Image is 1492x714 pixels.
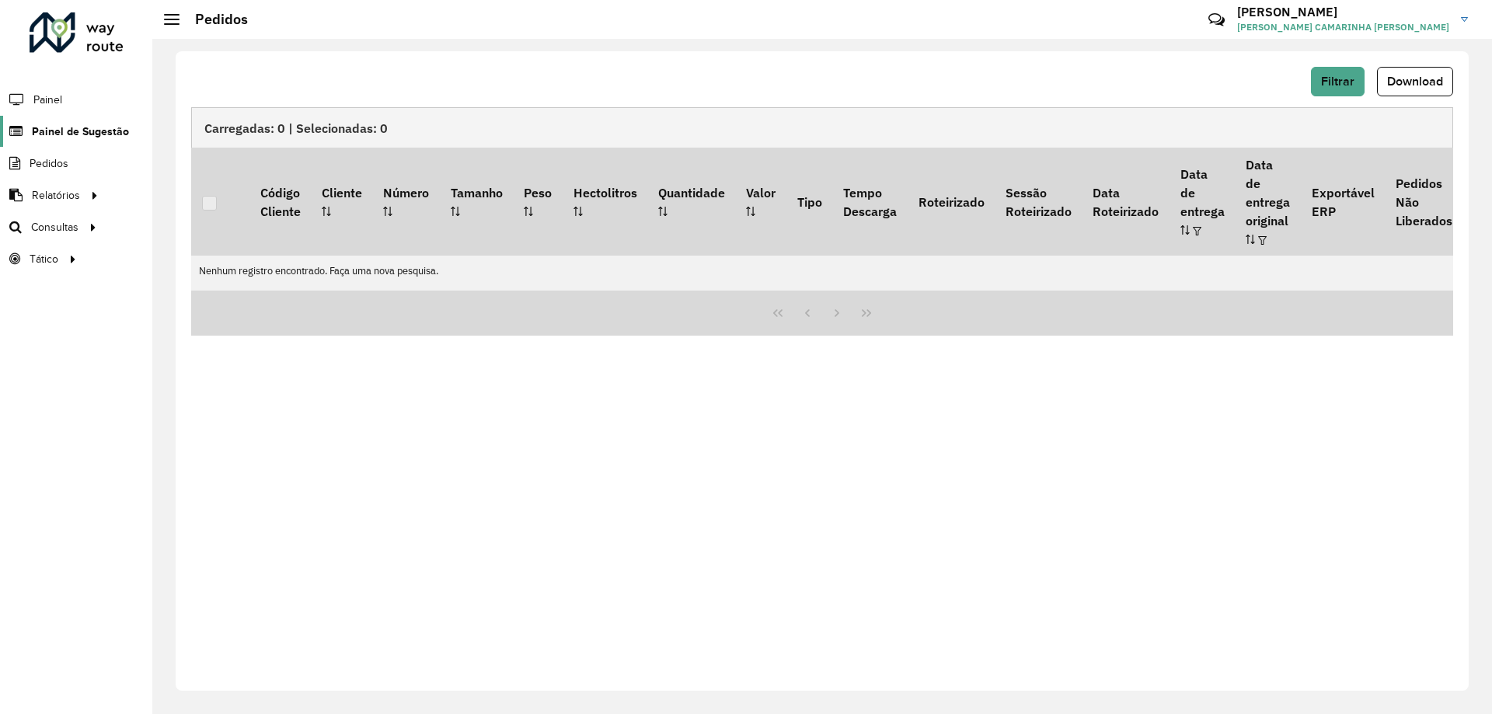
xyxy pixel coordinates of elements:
span: Pedidos [30,155,68,172]
th: Data Roteirizado [1082,148,1170,255]
th: Data de entrega [1170,148,1235,255]
th: Roteirizado [908,148,995,255]
span: Download [1387,75,1443,88]
th: Data de entrega original [1236,148,1301,255]
th: Hectolitros [563,148,647,255]
th: Sessão Roteirizado [995,148,1082,255]
button: Download [1377,67,1453,96]
th: Código Cliente [249,148,311,255]
button: Filtrar [1311,67,1365,96]
th: Exportável ERP [1301,148,1385,255]
div: Carregadas: 0 | Selecionadas: 0 [191,107,1453,148]
span: Filtrar [1321,75,1354,88]
th: Peso [513,148,562,255]
th: Valor [736,148,786,255]
span: Tático [30,251,58,267]
span: Painel de Sugestão [32,124,129,140]
a: Contato Rápido [1200,3,1233,37]
span: Painel [33,92,62,108]
span: Consultas [31,219,78,235]
th: Tamanho [440,148,513,255]
span: [PERSON_NAME] CAMARINHA [PERSON_NAME] [1237,20,1449,34]
th: Cliente [311,148,372,255]
th: Tipo [786,148,832,255]
span: Relatórios [32,187,80,204]
th: Tempo Descarga [832,148,907,255]
h3: [PERSON_NAME] [1237,5,1449,19]
th: Quantidade [647,148,735,255]
th: Número [373,148,440,255]
th: Pedidos Não Liberados [1385,148,1462,255]
h2: Pedidos [180,11,248,28]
